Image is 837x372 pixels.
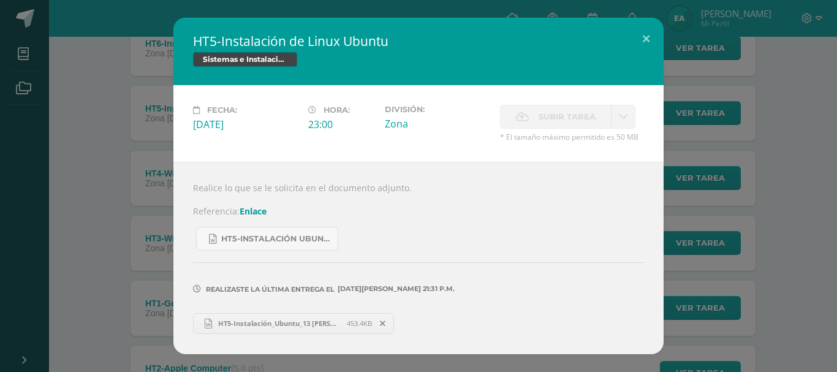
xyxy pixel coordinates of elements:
[500,132,644,142] span: * El tamaño máximo permitido es 50 MB
[629,18,664,59] button: Close (Esc)
[193,118,298,131] div: [DATE]
[206,285,335,294] span: Realizaste la última entrega el
[347,319,372,328] span: 453.4KB
[193,52,297,67] span: Sistemas e Instalación de Software
[207,105,237,115] span: Fecha:
[373,317,393,330] span: Remover entrega
[193,32,644,50] h2: HT5-Instalación de Linux Ubuntu
[385,117,490,131] div: Zona
[385,105,490,114] label: División:
[308,118,375,131] div: 23:00
[193,313,394,334] a: HT5-Instalación_Ubuntu_13 [PERSON_NAME] arguetato B.docx 453.4KB
[173,162,664,354] div: Realice lo que se le solicita en el documento adjunto. Referencia:
[500,105,612,129] label: La fecha de entrega ha expirado
[221,234,331,244] span: HT5-Instalación Ubuntu 13.docx
[196,227,338,251] a: HT5-Instalación Ubuntu 13.docx
[212,319,347,328] span: HT5-Instalación_Ubuntu_13 [PERSON_NAME] arguetato B.docx
[240,205,267,217] a: Enlace
[612,105,635,129] a: La fecha de entrega ha expirado
[539,105,596,128] span: Subir tarea
[324,105,350,115] span: Hora:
